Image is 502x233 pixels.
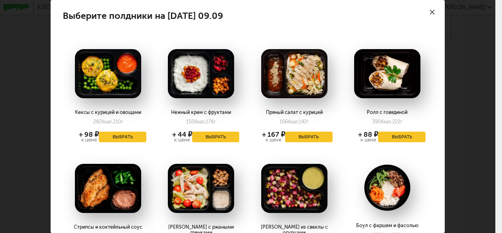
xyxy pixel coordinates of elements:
[287,119,299,125] span: Ккал,
[256,110,333,115] div: Пряный салат с курицей
[63,12,223,20] h4: Выберите полдники на [DATE] 09.09
[75,164,141,213] img: big_LqE6UDvRZuoRbHwS.png
[172,137,192,142] div: к цене
[121,119,123,125] span: г
[192,132,240,142] button: Выбрать
[79,137,99,142] div: к цене
[75,49,141,98] img: big_KcW8tLTwk7FdGtJN.png
[195,119,206,125] span: Ккал,
[262,132,285,137] div: + 167 ₽
[354,164,420,211] img: big_ueQonb3lTD7Pz32Q.png
[280,119,309,125] div: 166 142
[307,119,309,125] span: г
[349,223,426,228] div: Боул с фаршем и фасолью
[214,119,216,125] span: г
[262,137,285,142] div: к цене
[163,110,239,115] div: Нежный крем с фруктами
[358,132,378,137] div: + 88 ₽
[172,132,192,137] div: + 44 ₽
[168,164,234,213] img: big_y2TAQdSs13XHyDat.png
[70,224,146,230] div: Стрипсы и коктейльный соус
[70,110,146,115] div: Кексы с курицей и овощами
[358,137,378,142] div: к цене
[372,119,402,125] div: 390 222
[168,49,234,98] img: big_bMmIiohnn0Qa6kHu.png
[285,132,333,142] button: Выбрать
[79,132,99,137] div: + 98 ₽
[99,132,146,142] button: Выбрать
[93,119,123,125] div: 282 210
[261,49,327,98] img: big_8Ips8ubtX4WKzEqU.png
[349,110,426,115] div: Ролл с говядиной
[261,164,327,213] img: big_9IN0pC1GRm2eaXaw.png
[400,119,402,125] span: г
[381,119,392,125] span: Ккал,
[378,132,426,142] button: Выбрать
[102,119,113,125] span: Ккал,
[186,119,216,125] div: 150 176
[354,49,420,98] img: big_JzC3DLnGOEDNgoZv.png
